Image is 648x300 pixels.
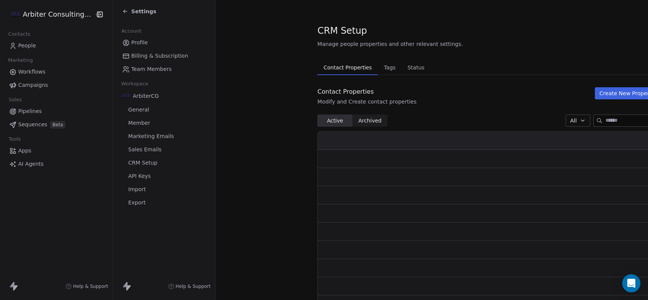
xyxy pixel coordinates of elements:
[128,119,150,127] span: Member
[128,185,146,193] span: Import
[6,39,107,52] a: People
[128,106,149,114] span: General
[119,157,209,169] a: CRM Setup
[119,50,209,62] a: Billing & Subscription
[6,79,107,91] a: Campaigns
[18,81,48,89] span: Campaigns
[128,172,151,180] span: API Keys
[122,8,156,15] a: Settings
[128,132,174,140] span: Marketing Emails
[119,130,209,143] a: Marketing Emails
[5,134,24,145] span: Tools
[119,183,209,196] a: Import
[6,105,107,118] a: Pipelines
[317,40,463,48] span: Manage people properties and other relevant settings.
[118,78,151,90] span: Workspace
[128,146,162,154] span: Sales Emails
[6,66,107,78] a: Workflows
[119,104,209,116] a: General
[50,121,65,129] span: Beta
[622,274,640,292] div: Open Intercom Messenger
[131,52,188,60] span: Billing & Subscription
[128,159,158,167] span: CRM Setup
[5,94,25,105] span: Sales
[358,117,382,125] span: Archived
[317,98,416,105] div: Modify and Create contact properties
[6,118,107,131] a: SequencesBeta
[6,145,107,157] a: Apps
[119,117,209,129] a: Member
[18,147,32,155] span: Apps
[122,92,130,100] img: Arbiter_Horizontal_Logo_Transparent_900dpi_3850x944.png
[5,28,33,40] span: Contacts
[131,8,156,15] span: Settings
[66,283,108,289] a: Help & Support
[119,36,209,49] a: Profile
[18,42,36,50] span: People
[11,10,20,19] img: Arbiter_Horizontal_Logo_Transparent_900dpi_3850x944.png
[23,9,93,19] span: Arbiter Consulting Group
[133,92,159,100] span: ArbiterCG
[317,87,416,96] div: Contact Properties
[18,160,44,168] span: AI Agents
[176,283,211,289] span: Help & Support
[119,170,209,182] a: API Keys
[570,117,577,125] span: All
[128,199,146,207] span: Export
[119,196,209,209] a: Export
[168,283,211,289] a: Help & Support
[18,68,46,76] span: Workflows
[320,62,375,73] span: Contact Properties
[18,107,42,115] span: Pipelines
[9,8,89,21] button: Arbiter Consulting Group
[404,62,427,73] span: Status
[131,39,148,47] span: Profile
[119,63,209,75] a: Team Members
[317,25,367,36] span: CRM Setup
[131,65,172,73] span: Team Members
[6,158,107,170] a: AI Agents
[18,121,47,129] span: Sequences
[73,283,108,289] span: Help & Support
[381,62,399,73] span: Tags
[118,25,145,37] span: Account
[119,143,209,156] a: Sales Emails
[5,55,36,66] span: Marketing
